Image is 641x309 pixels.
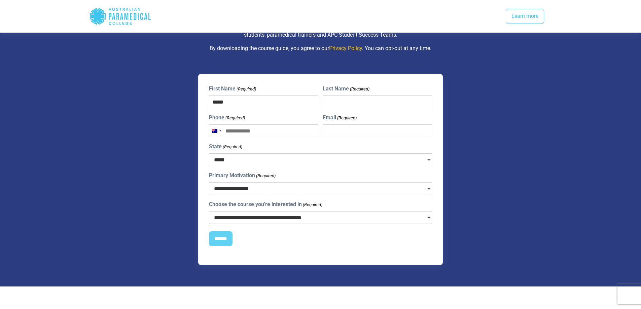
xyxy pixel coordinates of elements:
button: Selected country [209,125,223,137]
span: (Required) [255,172,276,179]
label: Primary Motivation [209,171,276,180]
label: First Name [209,85,256,93]
span: (Required) [236,86,256,92]
a: Learn more [506,9,544,24]
p: By downloading the course guide, you agree to our . You can opt-out at any time. [124,44,518,52]
span: (Required) [302,201,322,208]
div: Australian Paramedical College [89,5,151,27]
label: Phone [209,114,245,122]
a: Privacy Policy [329,45,362,51]
label: Last Name [323,85,369,93]
label: Email [323,114,357,122]
span: (Required) [225,115,245,121]
label: State [209,143,242,151]
span: (Required) [337,115,357,121]
span: (Required) [350,86,370,92]
span: (Required) [222,144,242,150]
label: Choose the course you're interested in [209,200,322,208]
